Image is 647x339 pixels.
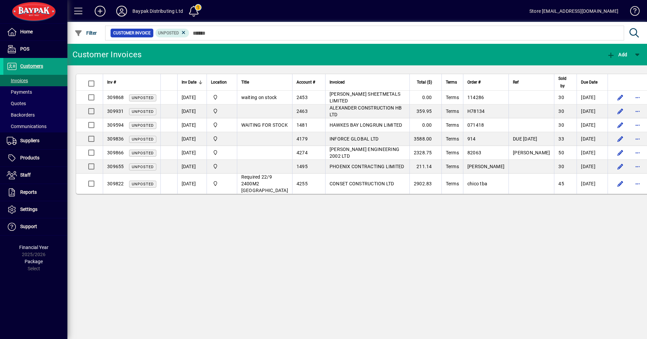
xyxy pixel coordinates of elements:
span: Unposted [132,96,154,100]
span: 30 [558,95,564,100]
span: 309931 [107,109,124,114]
td: [DATE] [177,146,207,160]
span: Communications [7,124,47,129]
td: [DATE] [177,118,207,132]
span: PHOENIX CONTRACTING LIMITED [330,164,404,169]
span: 1495 [297,164,308,169]
a: Reports [3,184,67,201]
span: 071418 [467,122,484,128]
span: Backorders [7,112,35,118]
div: Baypak Distributing Ltd [132,6,183,17]
span: Location [211,79,227,86]
button: Edit [615,147,625,158]
td: 3588.00 [409,132,441,146]
span: Customers [20,63,43,69]
span: Title [241,79,249,86]
span: 309594 [107,122,124,128]
button: More options [632,147,643,158]
button: Profile [111,5,132,17]
button: Edit [615,92,625,103]
span: Baypak - Onekawa [211,121,233,129]
div: Title [241,79,288,86]
button: More options [632,133,643,144]
span: [PERSON_NAME] [513,150,550,155]
td: [DATE] [577,91,608,104]
div: Order # [467,79,504,86]
a: Knowledge Base [625,1,639,23]
td: [DATE] [577,146,608,160]
span: Terms [446,109,459,114]
span: 309836 [107,136,124,142]
td: [DATE] [177,160,207,174]
a: Support [3,218,67,235]
div: Invoiced [330,79,405,86]
span: Support [20,224,37,229]
td: 0.00 [409,91,441,104]
span: 30 [558,164,564,169]
button: Edit [615,133,625,144]
span: POS [20,46,29,52]
td: 2902.83 [409,174,441,194]
span: Reports [20,189,37,195]
span: Products [20,155,39,160]
span: H78134 [467,109,485,114]
div: Due Date [581,79,604,86]
button: Add [605,49,629,61]
a: Suppliers [3,132,67,149]
span: Unposted [132,123,154,128]
span: Baypak - Onekawa [211,180,233,187]
span: 914 [467,136,476,142]
span: Required 22/9 2400M2 [GEOGRAPHIC_DATA] [241,174,288,193]
a: Invoices [3,75,67,86]
div: Ref [513,79,550,86]
span: 4255 [297,181,308,186]
button: More options [632,106,643,117]
span: 309866 [107,150,124,155]
div: Account # [297,79,321,86]
span: 2453 [297,95,308,100]
span: Package [25,259,43,264]
a: Home [3,24,67,40]
td: [DATE] [177,104,207,118]
span: chico tba [467,181,487,186]
td: 359.95 [409,104,441,118]
button: Edit [615,178,625,189]
span: Unposted [158,31,179,35]
a: Payments [3,86,67,98]
span: 45 [558,181,564,186]
div: Store [EMAIL_ADDRESS][DOMAIN_NAME] [529,6,618,17]
span: ALEXANDER CONSTRUCTION HB LTD [330,105,402,117]
span: Terms [446,181,459,186]
span: Filter [74,30,97,36]
span: Unposted [132,110,154,114]
button: More options [632,92,643,103]
div: Total ($) [414,79,438,86]
td: [DATE] [577,132,608,146]
button: More options [632,161,643,172]
span: Invoiced [330,79,345,86]
span: Baypak - Onekawa [211,107,233,115]
span: DUE [DATE] [513,136,537,142]
div: Location [211,79,233,86]
button: Filter [73,27,99,39]
span: Settings [20,207,37,212]
span: Inv Date [182,79,196,86]
td: [DATE] [177,132,207,146]
span: [PERSON_NAME] ENGINEERING 2002 LTD [330,147,399,159]
span: Terms [446,136,459,142]
span: 114286 [467,95,484,100]
span: Inv # [107,79,116,86]
a: Backorders [3,109,67,121]
span: Order # [467,79,481,86]
td: 0.00 [409,118,441,132]
span: INFORCE GLOBAL LTD [330,136,379,142]
span: Customer Invoice [113,30,151,36]
span: Account # [297,79,315,86]
span: Baypak - Onekawa [211,163,233,170]
a: POS [3,41,67,58]
a: Products [3,150,67,166]
span: Terms [446,79,457,86]
span: Total ($) [417,79,432,86]
span: Terms [446,150,459,155]
span: Terms [446,122,459,128]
